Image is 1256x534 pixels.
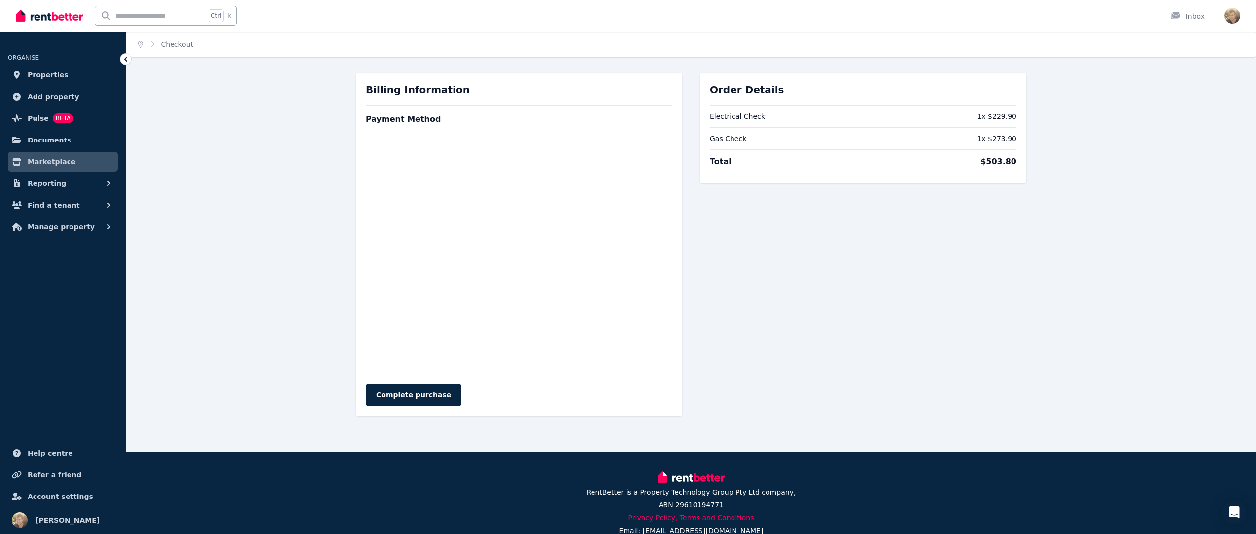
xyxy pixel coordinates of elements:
button: Reporting [8,174,118,193]
p: ABN 29610194771 [659,500,724,510]
span: Ctrl [209,9,224,22]
div: Payment Method [366,109,441,129]
span: $503.80 [980,156,1016,168]
button: Find a tenant [8,195,118,215]
span: Find a tenant [28,199,80,211]
a: Privacy Policy, Terms and Conditions [628,514,754,522]
a: Documents [8,130,118,150]
span: k [228,12,231,20]
a: Properties [8,65,118,85]
span: Checkout [161,39,194,49]
span: Add property [28,91,79,103]
a: Help centre [8,443,118,463]
span: 1 x $273.90 [977,134,1016,143]
button: Manage property [8,217,118,237]
a: PulseBETA [8,108,118,128]
span: [PERSON_NAME] [35,514,100,526]
h2: Order Details [710,83,1016,97]
span: Refer a friend [28,469,81,481]
span: BETA [53,113,73,123]
span: Help centre [28,447,73,459]
span: ORGANISE [8,54,39,61]
img: Jamie Howells [12,512,28,528]
div: Open Intercom Messenger [1222,500,1246,524]
img: RentBetter [658,469,725,484]
span: Total [710,156,732,168]
span: Pulse [28,112,49,124]
button: Complete purchase [366,384,461,406]
a: Add property [8,87,118,107]
span: Properties [28,69,69,81]
a: Account settings [8,487,118,506]
span: Documents [28,134,71,146]
nav: Breadcrumb [126,32,205,57]
span: Reporting [28,178,66,189]
a: Marketplace [8,152,118,172]
p: RentBetter is a Property Technology Group Pty Ltd company, [587,487,796,497]
span: Gas Check [710,134,746,143]
span: Electrical Check [710,111,765,121]
img: RentBetter [16,8,83,23]
img: Jamie Howells [1224,8,1240,24]
span: Manage property [28,221,95,233]
span: 1 x $229.90 [977,111,1016,121]
div: Inbox [1170,11,1205,21]
span: Account settings [28,491,93,502]
a: Refer a friend [8,465,118,485]
h2: Billing Information [366,83,672,97]
iframe: Secure payment input frame [364,131,674,374]
span: Marketplace [28,156,75,168]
